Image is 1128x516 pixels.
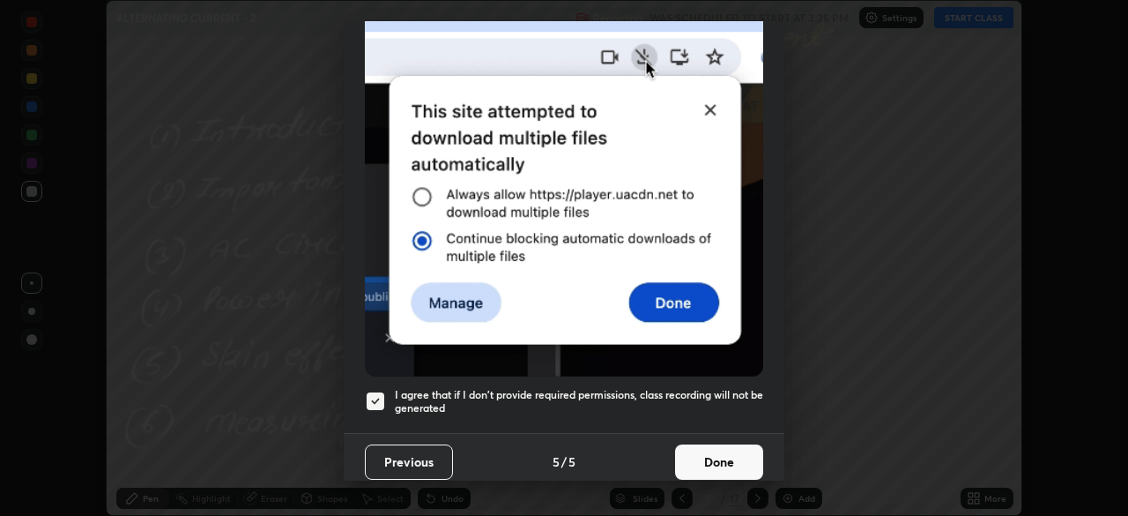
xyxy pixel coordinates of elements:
h5: I agree that if I don't provide required permissions, class recording will not be generated [395,388,763,415]
button: Previous [365,445,453,480]
h4: / [561,452,567,471]
button: Done [675,445,763,480]
h4: 5 [568,452,575,471]
h4: 5 [553,452,560,471]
